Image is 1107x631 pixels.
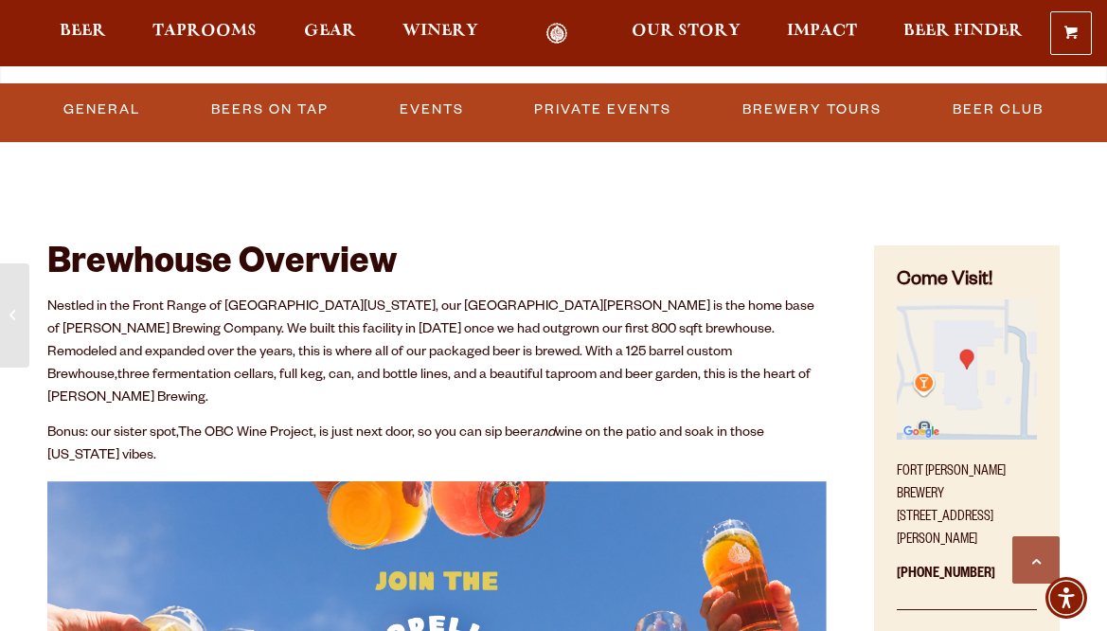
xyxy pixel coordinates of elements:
[735,88,889,132] a: Brewery Tours
[390,23,491,45] a: Winery
[292,23,368,45] a: Gear
[47,369,811,406] span: three fermentation cellars, full keg, can, and bottle lines, and a beautiful taproom and beer gar...
[632,24,741,39] span: Our Story
[527,88,679,132] a: Private Events
[903,24,1023,39] span: Beer Finder
[140,23,269,45] a: Taprooms
[532,426,555,442] em: and
[522,23,593,45] a: Odell Home
[178,426,313,442] a: The OBC Wine Project
[897,450,1037,552] p: Fort [PERSON_NAME] Brewery [STREET_ADDRESS][PERSON_NAME]
[392,88,472,132] a: Events
[897,299,1037,450] a: Find on Google Maps (opens in a new window)
[47,423,827,468] p: Bonus: our sister spot, , is just next door, so you can sip beer wine on the patio and soak in th...
[304,24,356,39] span: Gear
[787,24,857,39] span: Impact
[47,297,827,410] p: Nestled in the Front Range of [GEOGRAPHIC_DATA][US_STATE], our [GEOGRAPHIC_DATA][PERSON_NAME] is ...
[619,23,753,45] a: Our Story
[1045,577,1087,619] div: Accessibility Menu
[945,88,1051,132] a: Beer Club
[204,88,336,132] a: Beers on Tap
[402,24,478,39] span: Winery
[152,24,257,39] span: Taprooms
[1012,536,1060,584] a: Scroll to top
[891,23,1035,45] a: Beer Finder
[47,23,118,45] a: Beer
[60,24,106,39] span: Beer
[56,88,148,132] a: General
[897,268,1037,296] h4: Come Visit!
[897,299,1037,440] img: Small thumbnail of location on map
[47,245,827,287] h2: Brewhouse Overview
[897,552,1037,610] p: [PHONE_NUMBER]
[775,23,869,45] a: Impact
